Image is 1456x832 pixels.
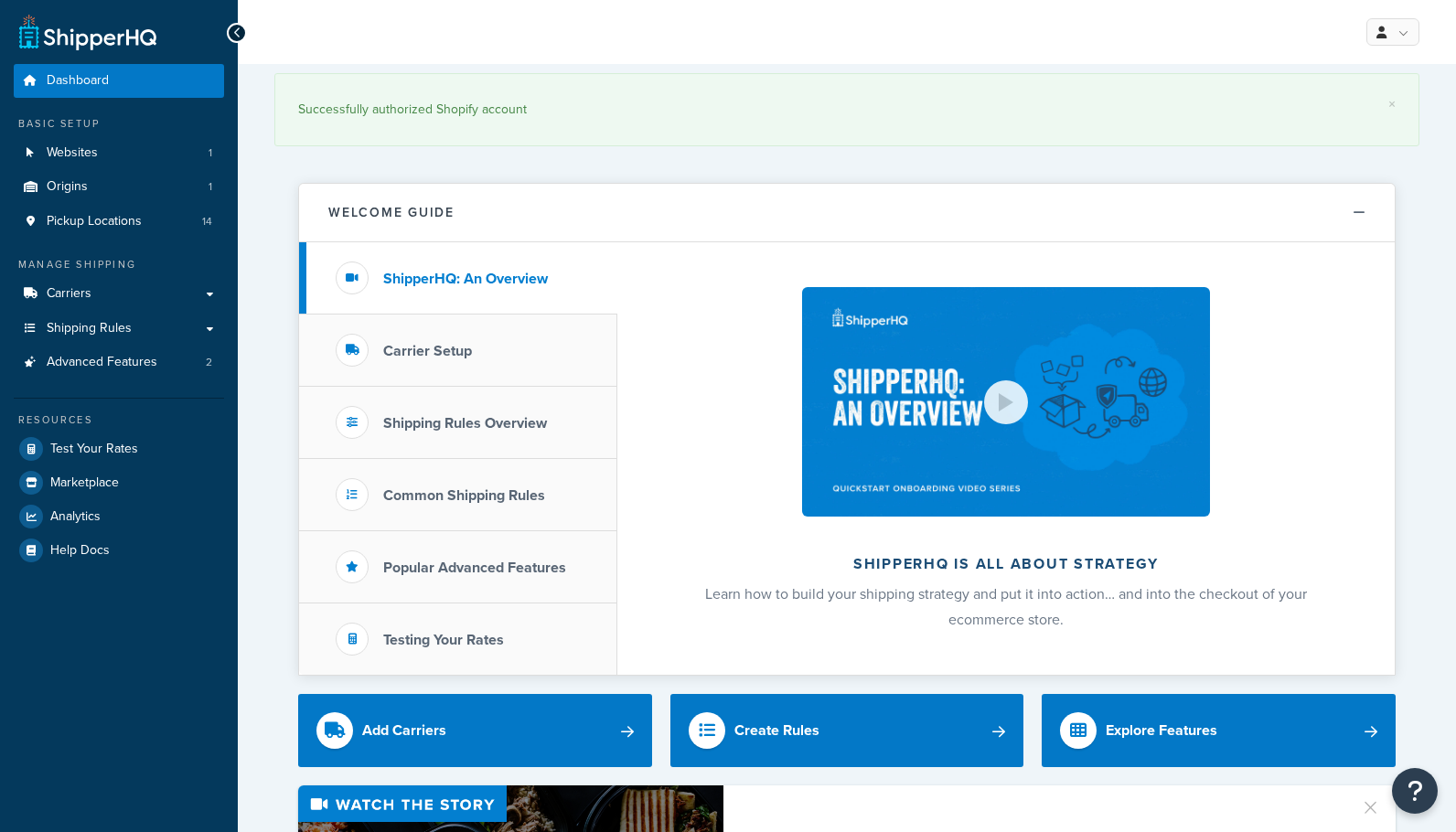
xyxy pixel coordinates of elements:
[14,64,224,98] a: Dashboard
[383,560,566,576] h3: Popular Advanced Features
[14,412,224,428] div: Resources
[14,466,224,499] a: Marketplace
[14,116,224,132] div: Basic Setup
[50,475,119,491] span: Marketplace
[206,355,212,370] span: 2
[14,346,224,379] li: Advanced Features
[14,257,224,272] div: Manage Shipping
[50,509,101,525] span: Analytics
[47,286,91,302] span: Carriers
[202,214,212,229] span: 14
[47,355,157,370] span: Advanced Features
[50,442,138,457] span: Test Your Rates
[1388,97,1396,112] a: ×
[670,694,1024,767] a: Create Rules
[705,583,1307,630] span: Learn how to build your shipping strategy and put it into action… and into the checkout of your e...
[47,73,109,89] span: Dashboard
[209,179,212,195] span: 1
[1392,768,1438,814] button: Open Resource Center
[802,287,1210,517] img: ShipperHQ is all about strategy
[383,271,548,287] h3: ShipperHQ: An Overview
[14,205,224,239] li: Pickup Locations
[383,487,545,504] h3: Common Shipping Rules
[298,97,1396,123] div: Successfully authorized Shopify account
[383,415,547,432] h3: Shipping Rules Overview
[14,346,224,379] a: Advanced Features2
[209,145,212,161] span: 1
[14,136,224,170] a: Websites1
[734,718,819,743] div: Create Rules
[47,145,98,161] span: Websites
[328,206,455,219] h2: Welcome Guide
[14,534,224,567] a: Help Docs
[47,321,132,336] span: Shipping Rules
[1106,718,1217,743] div: Explore Features
[14,205,224,239] a: Pickup Locations14
[14,170,224,204] li: Origins
[298,694,652,767] a: Add Carriers
[362,718,446,743] div: Add Carriers
[50,543,110,559] span: Help Docs
[1042,694,1396,767] a: Explore Features
[14,432,224,465] a: Test Your Rates
[383,343,472,359] h3: Carrier Setup
[14,277,224,311] a: Carriers
[666,556,1346,572] h2: ShipperHQ is all about strategy
[14,500,224,533] a: Analytics
[299,184,1395,242] button: Welcome Guide
[383,632,504,648] h3: Testing Your Rates
[14,170,224,204] a: Origins1
[14,136,224,170] li: Websites
[47,214,142,229] span: Pickup Locations
[47,179,88,195] span: Origins
[14,312,224,346] a: Shipping Rules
